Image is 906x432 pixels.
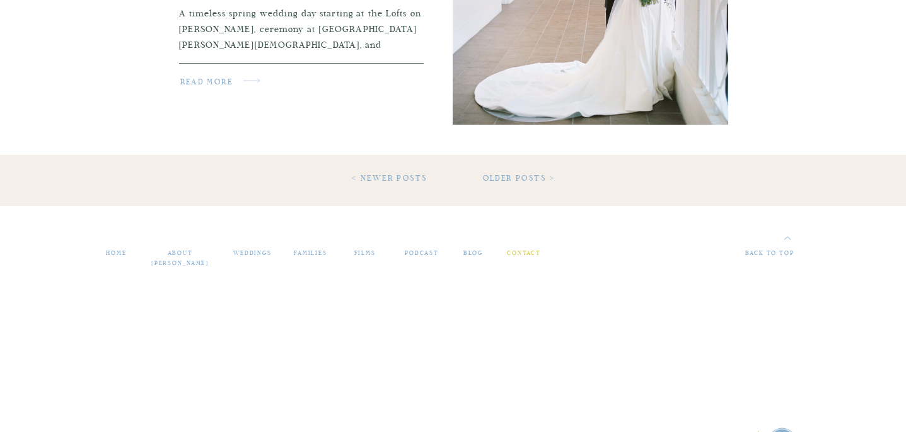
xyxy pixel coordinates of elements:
[103,249,130,259] a: home
[231,249,274,259] a: weddings
[149,249,212,259] a: about [PERSON_NAME]
[504,249,545,259] a: contact
[347,249,383,259] a: films
[180,76,264,93] a: read more
[402,249,443,259] a: PODCAST
[483,175,555,183] a: Older Posts >
[293,249,328,259] a: families
[462,249,485,259] a: blog
[720,249,794,259] a: back to top
[179,6,424,70] p: A timeless spring wedding day starting at the Lofts on [PERSON_NAME], ceremony at [GEOGRAPHIC_DAT...
[352,175,427,183] a: < Newer Posts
